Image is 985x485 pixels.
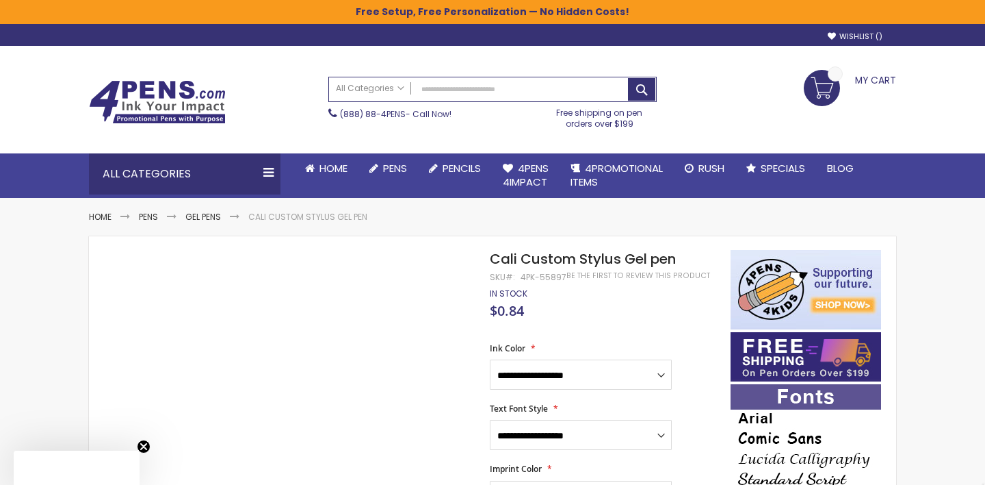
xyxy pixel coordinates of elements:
[358,153,418,184] a: Pens
[816,153,865,184] a: Blog
[490,343,525,354] span: Ink Color
[89,211,111,223] a: Home
[137,440,150,453] button: Close teaser
[383,161,407,175] span: Pens
[418,153,492,184] a: Pencils
[828,32,882,42] a: Wishlist
[336,83,404,94] span: All Categories
[490,288,527,299] div: Availability
[735,153,816,184] a: Specials
[521,272,566,283] div: 4PK-55897
[490,288,527,299] span: In stock
[490,463,542,475] span: Imprint Color
[731,250,881,329] img: 4pens 4 kids
[443,161,481,175] span: Pencils
[89,80,226,124] img: 4Pens Custom Pens and Promotional Products
[827,161,854,175] span: Blog
[340,108,451,120] span: - Call Now!
[490,249,676,269] span: Cali Custom Stylus Gel pen
[761,161,805,175] span: Specials
[674,153,735,184] a: Rush
[89,153,280,195] div: All Categories
[319,161,347,175] span: Home
[340,108,406,120] a: (888) 88-4PENS
[248,212,367,223] li: Cali Custom Stylus Gel pen
[698,161,724,175] span: Rush
[490,403,548,414] span: Text Font Style
[503,161,549,189] span: 4Pens 4impact
[566,271,710,281] a: Be the first to review this product
[294,153,358,184] a: Home
[490,271,515,283] strong: SKU
[185,211,221,223] a: Gel Pens
[731,332,881,382] img: Free shipping on orders over $199
[329,77,411,100] a: All Categories
[14,451,140,485] div: Close teaser
[492,153,560,198] a: 4Pens4impact
[542,102,657,129] div: Free shipping on pen orders over $199
[139,211,158,223] a: Pens
[570,161,663,189] span: 4PROMOTIONAL ITEMS
[490,301,524,320] span: $0.84
[560,153,674,198] a: 4PROMOTIONALITEMS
